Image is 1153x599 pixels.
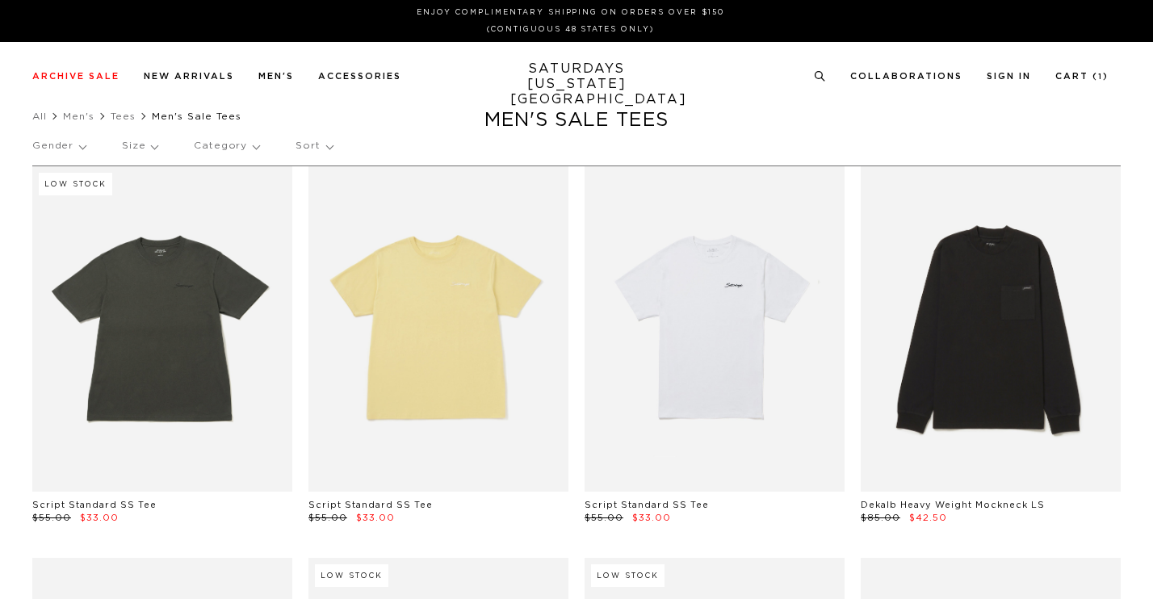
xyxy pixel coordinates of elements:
p: Gender [32,128,86,165]
p: Category [194,128,259,165]
p: Enjoy Complimentary Shipping on Orders Over $150 [39,6,1102,19]
a: Cart (1) [1055,72,1109,81]
a: Tees [111,111,136,121]
a: Sign In [987,72,1031,81]
a: Script Standard SS Tee [308,501,433,509]
p: Sort [296,128,332,165]
div: Low Stock [591,564,665,587]
span: $33.00 [80,513,119,522]
a: Men's [258,72,294,81]
p: (Contiguous 48 States Only) [39,23,1102,36]
span: $33.00 [632,513,671,522]
span: $55.00 [308,513,347,522]
p: Size [122,128,157,165]
span: $85.00 [861,513,900,522]
a: Script Standard SS Tee [32,501,157,509]
small: 1 [1098,73,1103,81]
div: Low Stock [315,564,388,587]
a: Collaborations [850,72,962,81]
a: Men's [63,111,94,121]
span: $33.00 [356,513,395,522]
span: $42.50 [909,513,947,522]
span: $55.00 [32,513,71,522]
a: Accessories [318,72,401,81]
a: Archive Sale [32,72,119,81]
a: New Arrivals [144,72,234,81]
div: Low Stock [39,173,112,195]
a: All [32,111,47,121]
span: Men's Sale Tees [152,111,241,121]
span: $55.00 [585,513,623,522]
a: Dekalb Heavy Weight Mockneck LS [861,501,1045,509]
a: SATURDAYS[US_STATE][GEOGRAPHIC_DATA] [510,61,644,107]
a: Script Standard SS Tee [585,501,709,509]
